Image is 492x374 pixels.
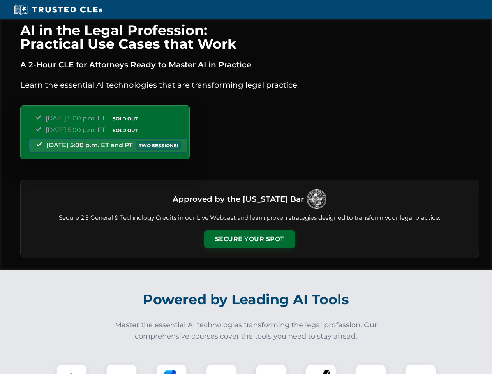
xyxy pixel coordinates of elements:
h1: AI in the Legal Profession: Practical Use Cases that Work [20,23,479,51]
span: [DATE] 5:00 p.m. ET [46,115,105,122]
p: Learn the essential AI technologies that are transforming legal practice. [20,79,479,91]
h3: Approved by the [US_STATE] Bar [173,192,304,206]
button: Secure Your Spot [204,230,295,248]
span: SOLD OUT [110,126,140,134]
span: [DATE] 5:00 p.m. ET [46,126,105,134]
p: Master the essential AI technologies transforming the legal profession. Our comprehensive courses... [110,319,383,342]
h2: Powered by Leading AI Tools [30,286,462,313]
span: SOLD OUT [110,115,140,123]
img: Logo [307,189,326,209]
p: A 2-Hour CLE for Attorneys Ready to Master AI in Practice [20,58,479,71]
p: Secure 2.5 General & Technology Credits in our Live Webcast and learn proven strategies designed ... [30,213,469,222]
img: Trusted CLEs [12,4,105,16]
